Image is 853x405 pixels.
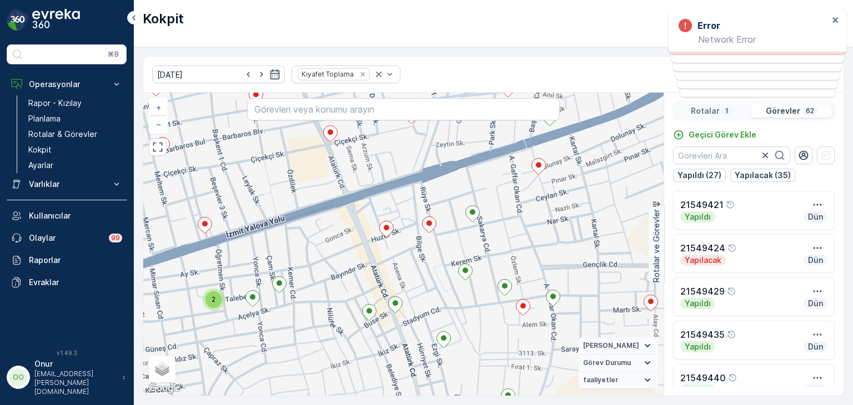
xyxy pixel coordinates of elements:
[727,330,736,339] div: Yardım Araç İkonu
[7,271,127,293] a: Evraklar
[673,129,756,140] a: Geçici Görev Ekle
[29,255,122,266] p: Raporlar
[832,16,840,26] button: close
[724,107,730,115] p: 1
[203,288,225,311] div: 2
[583,341,639,350] span: [PERSON_NAME]
[579,355,658,372] summary: Görev Durumu
[807,341,824,352] p: Dün
[7,173,127,195] button: Varlıklar
[156,103,161,112] span: +
[680,371,726,384] p: 21549440
[150,116,167,133] a: Uzaklaştır
[805,107,815,115] p: 62
[28,160,53,171] p: Ayarlar
[28,113,61,124] p: Planlama
[111,234,120,242] p: 99
[29,277,122,288] p: Evraklar
[680,285,725,298] p: 21549429
[678,170,721,181] p: Yapıldı (27)
[7,9,29,31] img: logo
[24,126,127,142] a: Rotalar & Görevler
[247,98,559,120] input: Görevleri veya konumu arayın
[29,232,102,244] p: Olaylar
[9,368,27,386] div: OO
[679,34,829,44] p: Network Error
[684,255,722,266] p: Yapılacak
[651,209,662,282] p: Rotalar ve Görevler
[34,369,117,396] p: [EMAIL_ADDRESS][PERSON_NAME][DOMAIN_NAME]
[7,358,127,396] button: OOOnur[EMAIL_ADDRESS][PERSON_NAME][DOMAIN_NAME]
[807,298,824,309] p: Dün
[680,198,724,211] p: 21549421
[689,129,756,140] p: Geçici Görev Ekle
[673,146,790,164] input: Görevleri Ara
[583,376,618,384] span: faaliyetler
[680,328,725,341] p: 21549435
[150,99,167,116] a: Yakınlaştır
[24,142,127,158] a: Kokpit
[156,119,162,129] span: −
[726,200,735,209] div: Yardım Araç İkonu
[108,50,119,59] p: ⌘B
[24,111,127,126] a: Planlama
[735,170,791,181] p: Yapılacak (35)
[32,9,80,31] img: logo_dark-DEwI_e13.png
[727,287,736,296] div: Yardım Araç İkonu
[7,227,127,249] a: Olaylar99
[680,241,725,255] p: 21549424
[684,211,712,222] p: Yapıldı
[298,69,355,79] div: Kıyafet Toplama
[34,358,117,369] p: Onur
[766,105,800,117] p: Görevler
[24,95,127,111] a: Rapor - Kızılay
[727,244,736,252] div: Yardım Araç İkonu
[146,381,183,396] a: Bu bölgeyi Google Haritalar'da açın (yeni pencerede açılır)
[143,10,184,28] p: Kokpit
[28,129,97,140] p: Rotalar & Görevler
[28,144,52,155] p: Kokpit
[357,70,369,79] div: Remove Kıyafet Toplama
[146,381,183,396] img: Google
[684,341,712,352] p: Yapıldı
[684,384,712,396] p: Yapıldı
[150,357,174,381] a: Layers
[29,210,122,221] p: Kullanıcılar
[807,255,824,266] p: Dün
[673,169,726,182] button: Yapıldı (27)
[583,358,631,367] span: Görev Durumu
[579,372,658,389] summary: faaliyetler
[728,373,737,382] div: Yardım Araç İkonu
[7,205,127,227] a: Kullanıcılar
[152,65,285,83] input: dd/mm/yyyy
[730,169,795,182] button: Yapılacak (35)
[807,384,824,396] p: Dün
[24,158,127,173] a: Ayarlar
[698,19,720,32] h3: Error
[579,337,658,355] summary: [PERSON_NAME]
[29,79,104,90] p: Operasyonlar
[807,211,824,222] p: Dün
[684,298,712,309] p: Yapıldı
[29,179,104,190] p: Varlıklar
[7,350,127,356] span: v 1.49.3
[212,295,215,303] span: 2
[7,73,127,95] button: Operasyonlar
[691,105,720,117] p: Rotalar
[28,98,82,109] p: Rapor - Kızılay
[7,249,127,271] a: Raporlar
